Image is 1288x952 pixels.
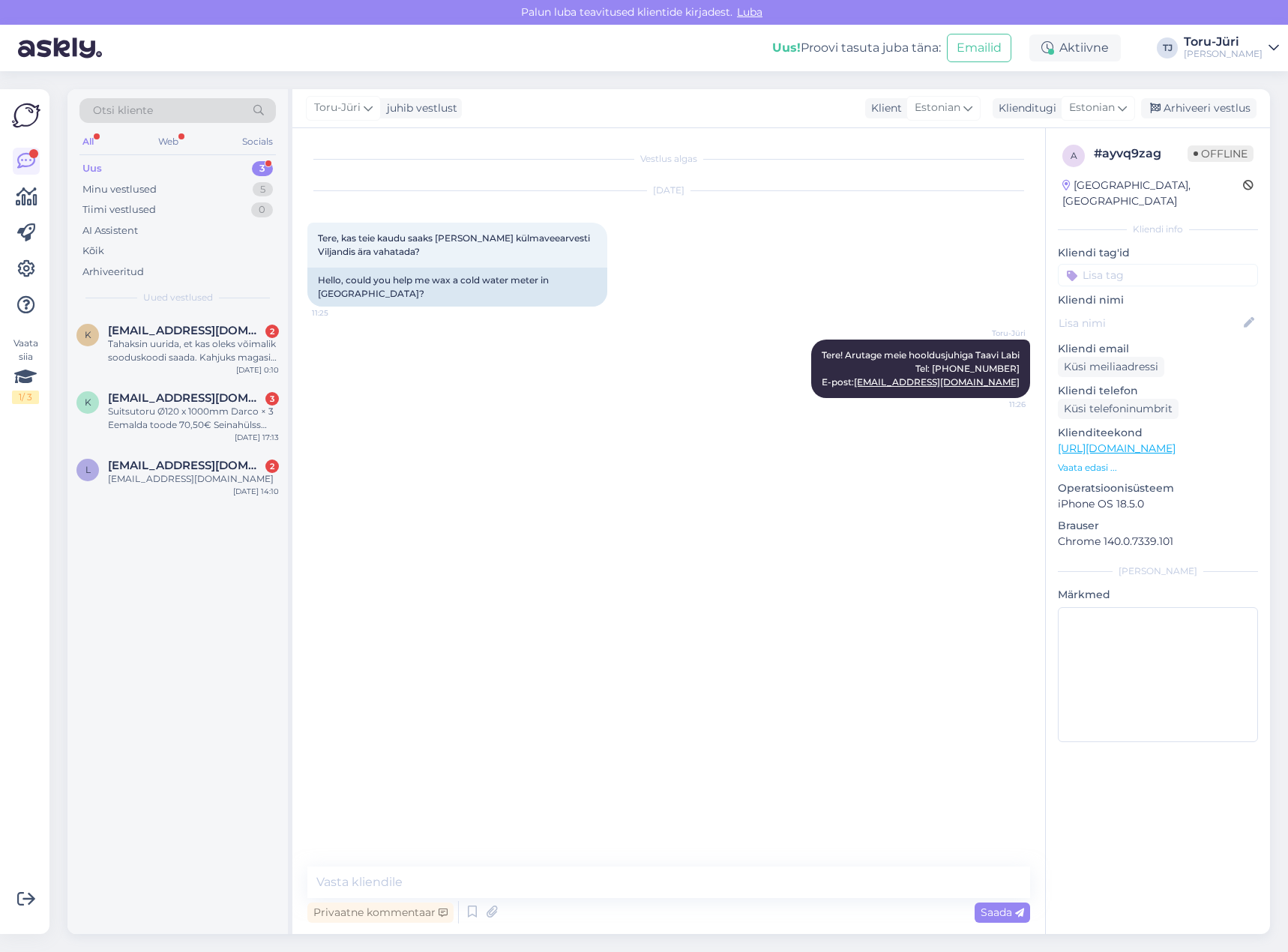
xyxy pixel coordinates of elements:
[251,202,273,217] div: 0
[1058,383,1258,399] p: Kliendi telefon
[82,161,102,176] div: Uus
[265,325,279,338] div: 2
[1058,341,1258,357] p: Kliendi email
[108,391,264,405] span: katariina.kurki@gmail.com
[1058,264,1258,286] input: Lisa tag
[981,906,1024,919] span: Saada
[1058,357,1164,377] div: Küsi meiliaadressi
[1058,534,1258,549] p: Chrome 140.0.7339.101
[318,232,592,257] span: Tere, kas teie kaudu saaks [PERSON_NAME] külmaveearvesti Viljandis ära vahatada?
[1141,98,1257,118] div: Arhiveeri vestlus
[79,132,97,151] div: All
[822,349,1020,388] span: Tere! Arutage meie hooldusjuhiga Taavi Labi Tel: [PHONE_NUMBER] E-post:
[312,307,368,319] span: 11:25
[307,268,607,307] div: Hello, could you help me wax a cold water meter in [GEOGRAPHIC_DATA]?
[235,432,279,443] div: [DATE] 17:13
[381,100,457,116] div: juhib vestlust
[12,391,39,404] div: 1 / 3
[108,472,279,486] div: [EMAIL_ADDRESS][DOMAIN_NAME]
[772,40,801,55] b: Uus!
[1059,315,1241,331] input: Lisa nimi
[93,103,153,118] span: Otsi kliente
[1058,442,1176,455] a: [URL][DOMAIN_NAME]
[1058,245,1258,261] p: Kliendi tag'id
[969,328,1026,339] span: Toru-Jüri
[82,202,156,217] div: Tiimi vestlused
[1184,48,1263,60] div: [PERSON_NAME]
[854,376,1020,388] a: [EMAIL_ADDRESS][DOMAIN_NAME]
[314,100,361,116] span: Toru-Jüri
[1058,399,1179,419] div: Küsi telefoninumbrit
[969,399,1026,410] span: 11:26
[82,265,144,280] div: Arhiveeritud
[1184,36,1263,48] div: Toru-Jüri
[108,405,279,432] div: Suitsutoru Ø120 x 1000mm Darco × 3 Eemalda toode 70,50€ Seinahülss Ø120mm × 1 Eemalda toode 12,40...
[82,182,157,197] div: Minu vestlused
[1184,36,1279,60] a: Toru-Jüri[PERSON_NAME]
[265,460,279,473] div: 2
[85,329,91,340] span: k
[108,324,264,337] span: kajaliinakorb@gmail.com
[236,364,279,376] div: [DATE] 0:10
[85,464,91,475] span: l
[143,291,213,304] span: Uued vestlused
[307,184,1030,197] div: [DATE]
[1094,145,1188,163] div: # ayvq9zag
[772,39,941,57] div: Proovi tasuta juba täna:
[1058,587,1258,603] p: Märkmed
[85,397,91,408] span: k
[1058,496,1258,512] p: iPhone OS 18.5.0
[1071,150,1077,161] span: a
[1069,100,1115,116] span: Estonian
[947,34,1011,62] button: Emailid
[1058,223,1258,236] div: Kliendi info
[1188,145,1254,162] span: Offline
[12,101,40,130] img: Askly Logo
[239,132,276,151] div: Socials
[1062,178,1243,209] div: [GEOGRAPHIC_DATA], [GEOGRAPHIC_DATA]
[108,337,279,364] div: Tahaksin uurida, et kas oleks võimalik sooduskoodi saada. Kahjuks magasin e-smaspäeva maha, ning ...
[253,182,273,197] div: 5
[307,152,1030,166] div: Vestlus algas
[265,392,279,406] div: 3
[12,337,39,404] div: Vaata siia
[732,5,767,19] span: Luba
[865,100,902,116] div: Klient
[1157,37,1178,58] div: TJ
[252,161,273,176] div: 3
[1058,518,1258,534] p: Brauser
[1058,564,1258,578] div: [PERSON_NAME]
[1058,480,1258,496] p: Operatsioonisüsteem
[1058,292,1258,308] p: Kliendi nimi
[993,100,1056,116] div: Klienditugi
[82,244,104,259] div: Kõik
[915,100,960,116] span: Estonian
[108,459,264,472] span: luxtor@mail.ee
[82,223,138,238] div: AI Assistent
[155,132,181,151] div: Web
[307,903,454,923] div: Privaatne kommentaar
[233,486,279,497] div: [DATE] 14:10
[1058,425,1258,441] p: Klienditeekond
[1058,461,1258,475] p: Vaata edasi ...
[1029,34,1121,61] div: Aktiivne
